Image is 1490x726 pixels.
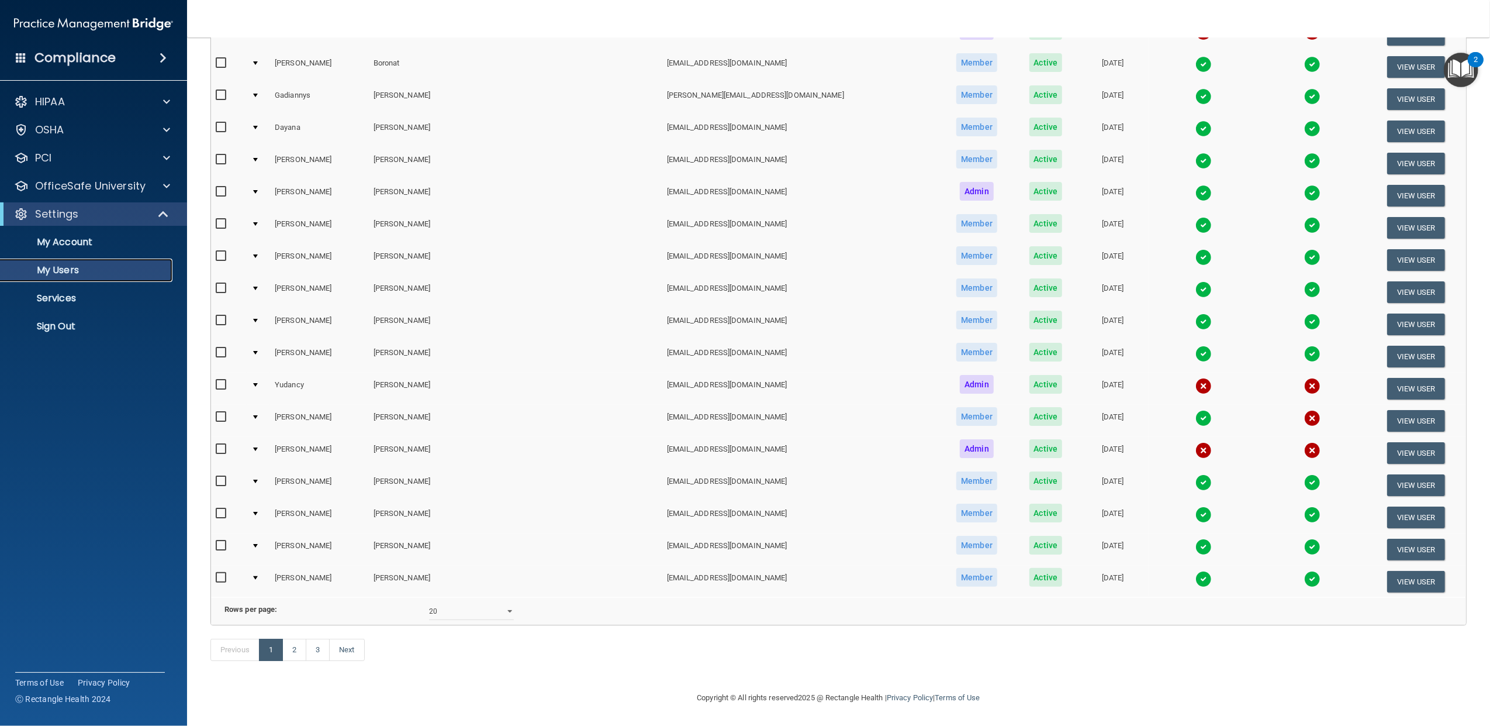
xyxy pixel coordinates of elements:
[14,95,170,109] a: HIPAA
[960,439,994,458] span: Admin
[956,150,997,168] span: Member
[270,437,369,469] td: [PERSON_NAME]
[1029,278,1063,297] span: Active
[662,308,940,340] td: [EMAIL_ADDRESS][DOMAIN_NAME]
[224,605,277,614] b: Rows per page:
[1077,180,1149,212] td: [DATE]
[1077,373,1149,405] td: [DATE]
[1304,539,1320,555] img: tick.e7d51cea.svg
[956,504,997,522] span: Member
[1077,308,1149,340] td: [DATE]
[369,501,662,534] td: [PERSON_NAME]
[1304,571,1320,587] img: tick.e7d51cea.svg
[956,407,997,426] span: Member
[1029,504,1063,522] span: Active
[662,340,940,373] td: [EMAIL_ADDRESS][DOMAIN_NAME]
[1195,410,1212,426] img: tick.e7d51cea.svg
[662,212,940,244] td: [EMAIL_ADDRESS][DOMAIN_NAME]
[1029,118,1063,136] span: Active
[35,95,65,109] p: HIPAA
[35,179,146,193] p: OfficeSafe University
[960,182,994,201] span: Admin
[1387,249,1445,271] button: View User
[1077,276,1149,308] td: [DATE]
[662,180,940,212] td: [EMAIL_ADDRESS][DOMAIN_NAME]
[662,51,940,83] td: [EMAIL_ADDRESS][DOMAIN_NAME]
[1304,281,1320,298] img: tick.e7d51cea.svg
[1387,185,1445,207] button: View User
[1387,153,1445,174] button: View User
[956,311,997,329] span: Member
[662,115,940,147] td: [EMAIL_ADDRESS][DOMAIN_NAME]
[1195,314,1212,330] img: tick.e7d51cea.svg
[1077,147,1149,180] td: [DATE]
[1029,150,1063,168] span: Active
[1195,281,1212,298] img: tick.e7d51cea.svg
[1029,311,1063,329] span: Active
[270,147,369,180] td: [PERSON_NAME]
[662,405,940,437] td: [EMAIL_ADDRESS][DOMAIN_NAME]
[1387,378,1445,400] button: View User
[369,276,662,308] td: [PERSON_NAME]
[1304,121,1320,137] img: tick.e7d51cea.svg
[1474,60,1478,75] div: 2
[1304,56,1320,73] img: tick.e7d51cea.svg
[35,123,64,137] p: OSHA
[1195,249,1212,266] img: tick.e7d51cea.svg
[14,12,173,36] img: PMB logo
[1077,534,1149,566] td: [DATE]
[1304,153,1320,169] img: tick.e7d51cea.svg
[1077,437,1149,469] td: [DATE]
[270,308,369,340] td: [PERSON_NAME]
[956,343,997,362] span: Member
[662,469,940,501] td: [EMAIL_ADDRESS][DOMAIN_NAME]
[1077,340,1149,373] td: [DATE]
[369,308,662,340] td: [PERSON_NAME]
[270,373,369,405] td: Yudancy
[1029,375,1063,394] span: Active
[1077,405,1149,437] td: [DATE]
[1304,217,1320,233] img: tick.e7d51cea.svg
[1387,539,1445,560] button: View User
[1387,474,1445,496] button: View User
[270,501,369,534] td: [PERSON_NAME]
[1029,407,1063,426] span: Active
[1387,121,1445,142] button: View User
[1304,442,1320,459] img: cross.ca9f0e7f.svg
[1029,53,1063,72] span: Active
[1077,83,1149,115] td: [DATE]
[956,118,997,136] span: Member
[369,51,662,83] td: Boronat
[369,405,662,437] td: [PERSON_NAME]
[1304,474,1320,491] img: tick.e7d51cea.svg
[1195,153,1212,169] img: tick.e7d51cea.svg
[270,566,369,597] td: [PERSON_NAME]
[369,147,662,180] td: [PERSON_NAME]
[270,83,369,115] td: Gadiannys
[662,501,940,534] td: [EMAIL_ADDRESS][DOMAIN_NAME]
[1029,214,1063,233] span: Active
[1444,53,1478,87] button: Open Resource Center, 2 new notifications
[1077,469,1149,501] td: [DATE]
[270,276,369,308] td: [PERSON_NAME]
[1195,217,1212,233] img: tick.e7d51cea.svg
[8,236,167,248] p: My Account
[662,276,940,308] td: [EMAIL_ADDRESS][DOMAIN_NAME]
[887,693,933,702] a: Privacy Policy
[662,244,940,276] td: [EMAIL_ADDRESS][DOMAIN_NAME]
[1029,85,1063,104] span: Active
[1029,472,1063,490] span: Active
[1029,536,1063,555] span: Active
[1387,410,1445,432] button: View User
[625,679,1052,717] div: Copyright © All rights reserved 2025 @ Rectangle Health | |
[1387,56,1445,78] button: View User
[1195,474,1212,491] img: tick.e7d51cea.svg
[1387,314,1445,335] button: View User
[270,180,369,212] td: [PERSON_NAME]
[369,469,662,501] td: [PERSON_NAME]
[270,340,369,373] td: [PERSON_NAME]
[15,677,64,689] a: Terms of Use
[662,566,940,597] td: [EMAIL_ADDRESS][DOMAIN_NAME]
[1304,185,1320,201] img: tick.e7d51cea.svg
[329,639,364,661] a: Next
